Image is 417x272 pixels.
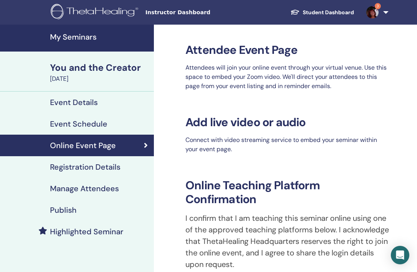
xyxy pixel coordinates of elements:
[181,63,394,91] p: Attendees will join your online event through your virtual venue. Use this space to embed your Zo...
[181,135,394,154] p: Connect with video streaming service to embed your seminar within your event page.
[50,184,119,193] h4: Manage Attendees
[181,212,394,270] p: I confirm that I am teaching this seminar online using one of the approved teaching platforms bel...
[50,205,77,215] h4: Publish
[50,141,116,150] h4: Online Event Page
[181,43,394,57] h3: Attendee Event Page
[375,3,381,9] span: 3
[45,61,154,83] a: You and the Creator[DATE]
[50,162,120,172] h4: Registration Details
[181,179,394,206] h3: Online Teaching Platform Confirmation
[181,115,394,129] h3: Add live video or audio
[290,9,300,15] img: graduation-cap-white.svg
[50,98,98,107] h4: Event Details
[391,246,409,264] div: Open Intercom Messenger
[50,227,123,236] h4: Highlighted Seminar
[284,5,360,20] a: Student Dashboard
[50,61,149,74] div: You and the Creator
[50,119,107,128] h4: Event Schedule
[145,8,261,17] span: Instructor Dashboard
[50,32,149,42] h4: My Seminars
[51,4,141,21] img: logo.png
[50,74,149,83] div: [DATE]
[366,6,379,18] img: default.jpg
